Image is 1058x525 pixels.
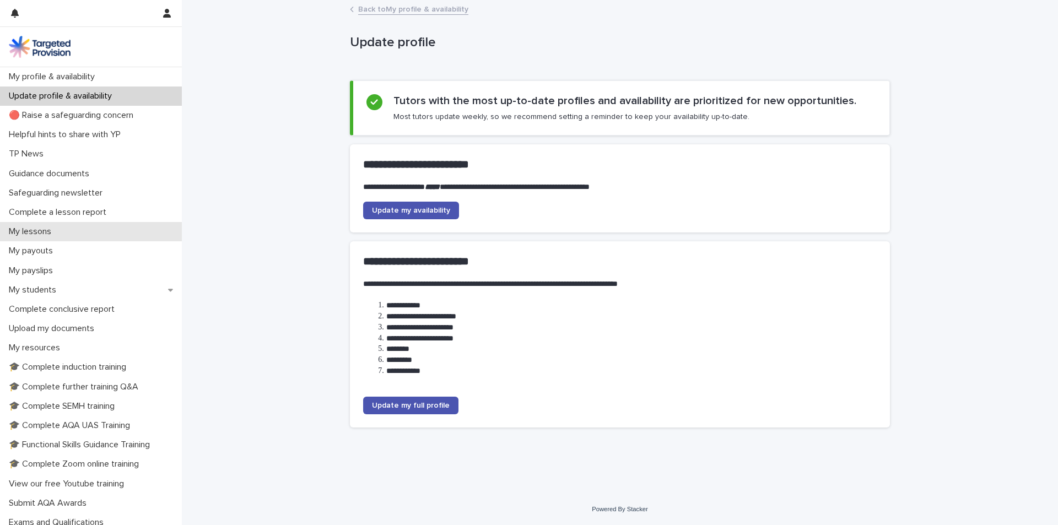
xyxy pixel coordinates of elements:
[4,362,135,372] p: 🎓 Complete induction training
[4,149,52,159] p: TP News
[4,420,139,431] p: 🎓 Complete AQA UAS Training
[393,94,856,107] h2: Tutors with the most up-to-date profiles and availability are prioritized for new opportunities.
[4,226,60,237] p: My lessons
[4,401,123,412] p: 🎓 Complete SEMH training
[4,266,62,276] p: My payslips
[4,459,148,469] p: 🎓 Complete Zoom online training
[4,246,62,256] p: My payouts
[372,207,450,214] span: Update my availability
[4,343,69,353] p: My resources
[363,202,459,219] a: Update my availability
[4,304,123,315] p: Complete conclusive report
[372,402,450,409] span: Update my full profile
[4,479,133,489] p: View our free Youtube training
[4,323,103,334] p: Upload my documents
[4,169,98,179] p: Guidance documents
[4,91,121,101] p: Update profile & availability
[4,188,111,198] p: Safeguarding newsletter
[4,207,115,218] p: Complete a lesson report
[9,36,71,58] img: M5nRWzHhSzIhMunXDL62
[4,129,129,140] p: Helpful hints to share with YP
[358,2,468,15] a: Back toMy profile & availability
[4,285,65,295] p: My students
[393,112,749,122] p: Most tutors update weekly, so we recommend setting a reminder to keep your availability up-to-date.
[363,397,458,414] a: Update my full profile
[4,440,159,450] p: 🎓 Functional Skills Guidance Training
[4,382,147,392] p: 🎓 Complete further training Q&A
[4,72,104,82] p: My profile & availability
[4,498,95,508] p: Submit AQA Awards
[592,506,647,512] a: Powered By Stacker
[4,110,142,121] p: 🔴 Raise a safeguarding concern
[350,35,886,51] p: Update profile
